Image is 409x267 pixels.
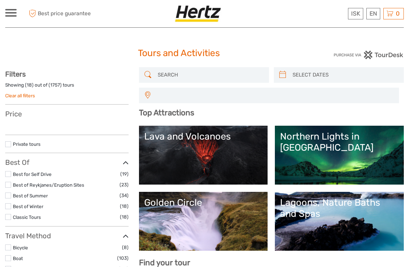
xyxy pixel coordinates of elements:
[5,110,129,118] h3: Price
[175,5,224,22] img: Hertz
[333,51,404,59] img: PurchaseViaTourDesk.png
[120,202,129,210] span: (18)
[290,69,400,81] input: SELECT DATES
[50,82,60,88] label: 1757
[13,245,28,250] a: Bicycle
[280,197,399,246] a: Lagoons, Nature Baths and Spas
[144,131,263,142] div: Lava and Volcanoes
[366,8,380,19] div: EN
[27,8,105,19] span: Best price guarantee
[144,197,263,208] div: Golden Circle
[13,204,43,209] a: Best of Winter
[122,243,129,251] span: (8)
[13,182,84,188] a: Best of Reykjanes/Eruption Sites
[13,141,41,147] a: Private tours
[117,254,129,262] span: (103)
[5,70,26,78] strong: Filters
[5,232,129,240] h3: Travel Method
[155,69,266,81] input: SEARCH
[351,10,360,17] span: ISK
[280,197,399,220] div: Lagoons, Nature Baths and Spas
[5,93,35,98] a: Clear all filters
[13,171,52,177] a: Best for Self Drive
[280,131,399,153] div: Northern Lights in [GEOGRAPHIC_DATA]
[13,214,41,220] a: Classic Tours
[280,131,399,179] a: Northern Lights in [GEOGRAPHIC_DATA]
[5,82,129,92] div: Showing ( ) out of ( ) tours
[120,192,129,199] span: (34)
[144,131,263,179] a: Lava and Volcanoes
[138,48,271,59] h1: Tours and Activities
[13,256,23,261] a: Boat
[120,181,129,189] span: (23)
[144,197,263,246] a: Golden Circle
[120,213,129,221] span: (18)
[5,158,129,167] h3: Best Of
[395,10,401,17] span: 0
[139,108,194,117] b: Top Attractions
[120,170,129,178] span: (19)
[13,193,48,198] a: Best of Summer
[27,82,32,88] label: 18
